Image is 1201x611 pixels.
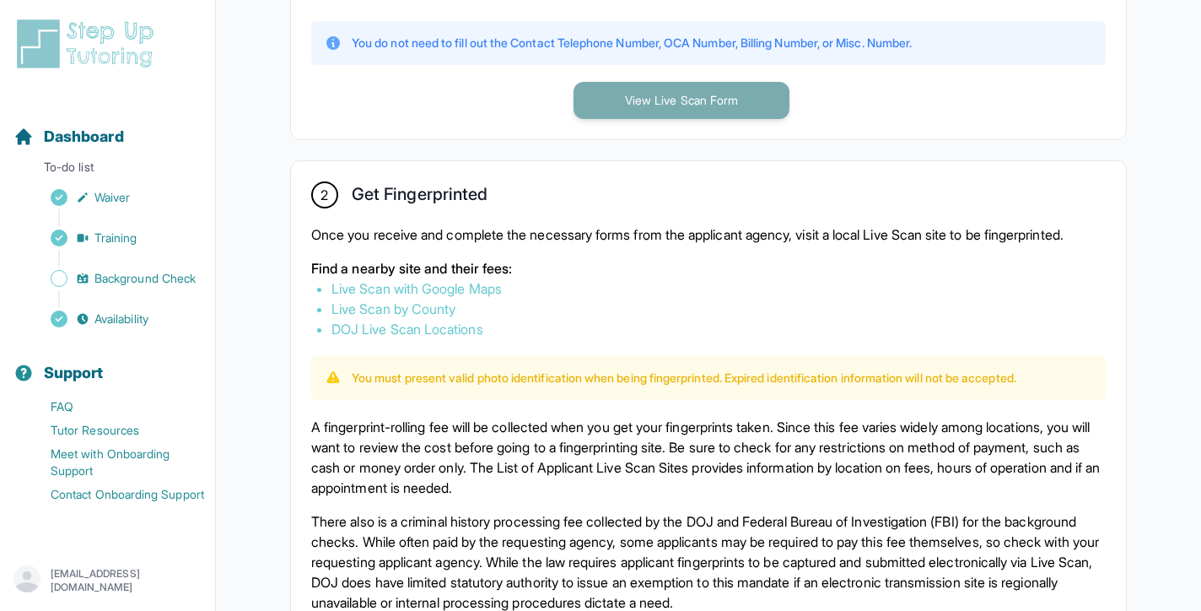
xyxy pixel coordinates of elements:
p: [EMAIL_ADDRESS][DOMAIN_NAME] [51,567,202,594]
button: Support [7,334,208,392]
span: Support [44,361,104,385]
a: FAQ [13,395,215,419]
a: Contact Onboarding Support [13,483,215,506]
p: You must present valid photo identification when being fingerprinted. Expired identification info... [352,370,1016,387]
span: Waiver [94,189,130,206]
p: To-do list [7,159,208,182]
span: Dashboard [44,125,124,149]
img: logo [13,17,164,71]
p: A fingerprint-rolling fee will be collected when you get your fingerprints taken. Since this fee ... [311,417,1106,498]
span: 2 [320,185,328,205]
a: View Live Scan Form [574,91,789,108]
p: Once you receive and complete the necessary forms from the applicant agency, visit a local Live S... [311,224,1106,245]
p: You do not need to fill out the Contact Telephone Number, OCA Number, Billing Number, or Misc. Nu... [352,35,912,51]
a: Waiver [13,186,215,209]
a: Availability [13,307,215,331]
button: Dashboard [7,98,208,155]
a: Live Scan by County [331,300,455,317]
a: Background Check [13,267,215,290]
p: Find a nearby site and their fees: [311,258,1106,278]
a: Training [13,226,215,250]
span: Availability [94,311,148,327]
button: [EMAIL_ADDRESS][DOMAIN_NAME] [13,565,202,596]
h2: Get Fingerprinted [352,184,487,211]
a: Tutor Resources [13,419,215,442]
span: Training [94,230,137,246]
a: Meet with Onboarding Support [13,442,215,483]
a: Dashboard [13,125,124,149]
a: DOJ Live Scan Locations [331,321,483,338]
span: Background Check [94,270,196,287]
button: View Live Scan Form [574,82,789,119]
a: Live Scan with Google Maps [331,280,502,297]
